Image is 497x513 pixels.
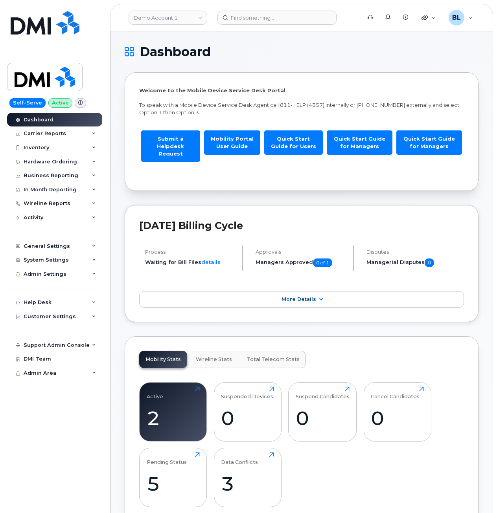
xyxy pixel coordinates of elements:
div: Suspend Candidates [296,387,350,399]
span: Total Telecom Stats [247,356,300,363]
p: To speak with a Mobile Device Service Desk Agent call 811-HELP (4357) internally or [PHONE_NUMBER... [139,101,464,116]
span: Dashboard [140,46,211,58]
h5: Managers Approved [256,258,346,267]
div: 3 [221,472,274,495]
div: 0 [221,407,274,430]
span: More Details [282,296,316,302]
div: 0 [296,407,350,430]
a: Mobility Portal User Guide [204,130,260,154]
a: Data Conflicts3 [221,452,274,502]
a: Pending Status5 [147,452,200,502]
h4: Approvals [256,249,346,255]
span: 0 of 1 [313,258,332,267]
div: Suspended Devices [221,387,273,399]
span: 0 [425,258,434,267]
a: Cancel Candidates0 [371,387,424,437]
span: Wireline Stats [196,356,232,363]
a: Suspended Devices0 [221,387,274,437]
h4: Process [145,249,236,255]
a: Active2 [147,387,200,437]
div: Data Conflicts [221,452,258,465]
a: details [201,259,221,265]
div: 2 [147,407,200,430]
div: Active [147,387,163,399]
a: Quick Start Guide for Managers [327,130,392,154]
a: Submit a Helpdesk Request [141,130,200,162]
h4: Disputes [366,249,464,255]
div: 5 [147,472,200,495]
a: Quick Start Guide for Managers [396,130,462,154]
a: Quick Start Guide for Users [264,130,323,154]
div: Pending Status [147,452,187,465]
h5: Managerial Disputes [366,258,464,267]
h2: [DATE] Billing Cycle [139,220,464,231]
p: Welcome to the Mobile Device Service Desk Portal [139,87,464,94]
li: Waiting for Bill Files [145,258,236,266]
div: Cancel Candidates [371,387,420,399]
a: Suspend Candidates0 [296,387,350,437]
div: 0 [371,407,424,430]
